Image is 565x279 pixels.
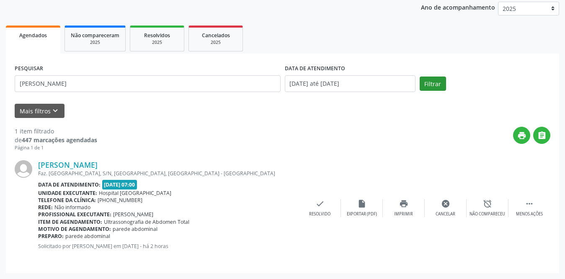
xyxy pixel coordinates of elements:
[202,32,230,39] span: Cancelados
[65,233,110,240] span: parede abdominal
[533,127,550,144] button: 
[38,225,111,233] b: Motivo de agendamento:
[38,243,299,250] p: Solicitado por [PERSON_NAME] em [DATE] - há 2 horas
[513,127,530,144] button: print
[517,131,526,140] i: print
[15,136,97,144] div: de
[113,225,157,233] span: parede abdominal
[525,199,534,208] i: 
[309,211,330,217] div: Resolvido
[38,170,299,177] div: Faz. [GEOGRAPHIC_DATA], S/N, [GEOGRAPHIC_DATA], [GEOGRAPHIC_DATA] - [GEOGRAPHIC_DATA]
[15,144,97,151] div: Página 1 de 1
[38,218,102,225] b: Item de agendamento:
[38,181,101,188] b: Data de atendimento:
[347,211,377,217] div: Exportar (PDF)
[470,211,505,217] div: Não compareceu
[113,211,153,218] span: [PERSON_NAME]
[15,104,64,118] button: Mais filtroskeyboard_arrow_down
[15,127,97,136] div: 1 item filtrado
[315,199,325,208] i: check
[38,211,111,218] b: Profissional executante:
[99,189,171,197] span: Hospital [GEOGRAPHIC_DATA]
[15,75,281,92] input: Nome, CNS
[104,218,189,225] span: Ultrassonografia de Abdomen Total
[399,199,408,208] i: print
[38,233,64,240] b: Preparo:
[483,199,492,208] i: alarm_off
[22,136,97,144] strong: 447 marcações agendadas
[15,160,32,178] img: img
[102,180,137,189] span: [DATE] 07:00
[285,62,345,75] label: DATA DE ATENDIMENTO
[516,211,543,217] div: Menos ações
[144,32,170,39] span: Resolvidos
[98,197,142,204] span: [PHONE_NUMBER]
[441,199,450,208] i: cancel
[421,2,495,12] p: Ano de acompanhamento
[54,204,90,211] span: Não informado
[285,75,415,92] input: Selecione um intervalo
[19,32,47,39] span: Agendados
[51,106,60,115] i: keyboard_arrow_down
[195,39,237,46] div: 2025
[15,62,43,75] label: PESQUISAR
[38,204,53,211] b: Rede:
[71,39,119,46] div: 2025
[357,199,366,208] i: insert_drive_file
[38,189,97,197] b: Unidade executante:
[436,211,455,217] div: Cancelar
[537,131,547,140] i: 
[420,77,446,91] button: Filtrar
[136,39,178,46] div: 2025
[38,197,96,204] b: Telefone da clínica:
[394,211,413,217] div: Imprimir
[38,160,98,169] a: [PERSON_NAME]
[71,32,119,39] span: Não compareceram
